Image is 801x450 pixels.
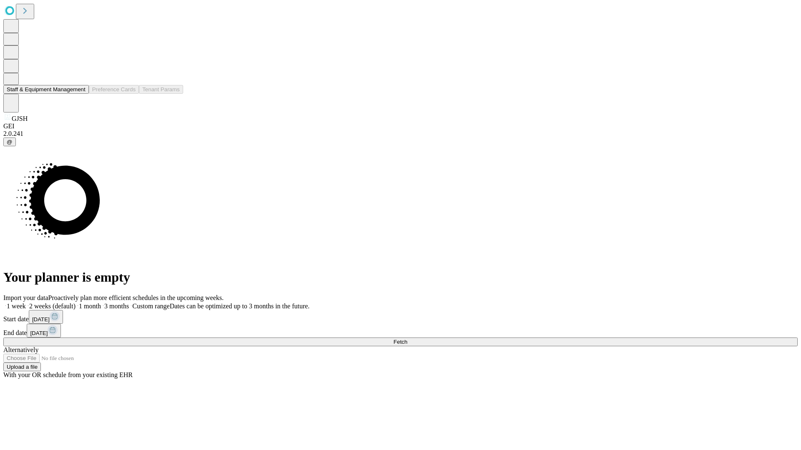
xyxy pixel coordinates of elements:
button: Staff & Equipment Management [3,85,89,94]
span: Fetch [393,339,407,345]
div: 2.0.241 [3,130,798,137]
div: End date [3,324,798,337]
span: 2 weeks (default) [29,302,76,310]
button: Upload a file [3,362,41,371]
span: Dates can be optimized up to 3 months in the future. [170,302,310,310]
span: Proactively plan more efficient schedules in the upcoming weeks. [48,294,224,301]
span: Custom range [132,302,169,310]
span: GJSH [12,115,28,122]
div: GEI [3,122,798,130]
span: 1 week [7,302,26,310]
span: Alternatively [3,346,38,353]
button: @ [3,137,16,146]
span: 1 month [79,302,101,310]
button: [DATE] [29,310,63,324]
h1: Your planner is empty [3,270,798,285]
span: With your OR schedule from your existing EHR [3,371,133,378]
button: [DATE] [27,324,61,337]
span: 3 months [104,302,129,310]
span: [DATE] [30,330,48,336]
span: @ [7,139,13,145]
button: Preference Cards [89,85,139,94]
div: Start date [3,310,798,324]
button: Tenant Params [139,85,183,94]
button: Fetch [3,337,798,346]
span: [DATE] [32,316,50,322]
span: Import your data [3,294,48,301]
